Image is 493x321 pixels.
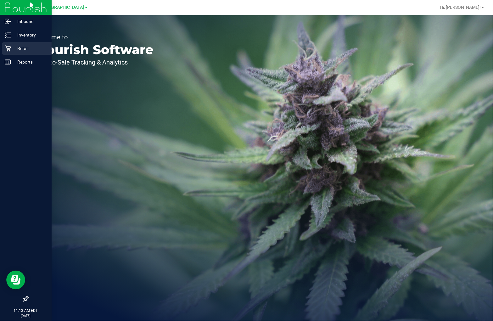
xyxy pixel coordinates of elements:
[11,18,49,25] p: Inbound
[34,34,154,40] p: Welcome to
[5,59,11,65] inline-svg: Reports
[3,313,49,318] p: [DATE]
[5,18,11,25] inline-svg: Inbound
[5,32,11,38] inline-svg: Inventory
[11,58,49,66] p: Reports
[11,31,49,39] p: Inventory
[3,308,49,313] p: 11:13 AM EDT
[34,43,154,56] p: Flourish Software
[34,59,154,65] p: Seed-to-Sale Tracking & Analytics
[11,45,49,52] p: Retail
[41,5,84,10] span: [GEOGRAPHIC_DATA]
[6,271,25,290] iframe: Resource center
[440,5,481,10] span: Hi, [PERSON_NAME]!
[5,45,11,52] inline-svg: Retail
